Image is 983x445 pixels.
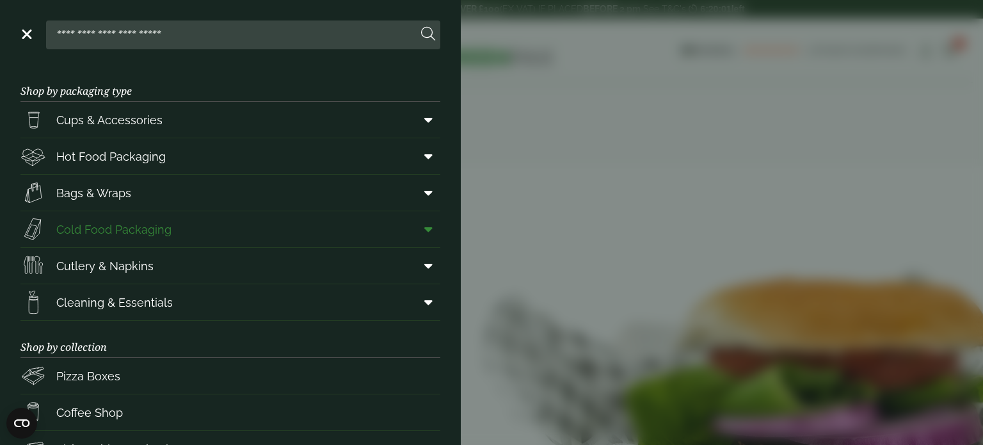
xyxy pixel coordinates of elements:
[20,289,46,315] img: open-wipe.svg
[20,102,440,138] a: Cups & Accessories
[20,248,440,284] a: Cutlery & Napkins
[20,216,46,242] img: Sandwich_box.svg
[20,363,46,389] img: Pizza_boxes.svg
[56,368,120,385] span: Pizza Boxes
[20,358,440,394] a: Pizza Boxes
[20,321,440,358] h3: Shop by collection
[56,404,123,421] span: Coffee Shop
[20,107,46,133] img: PintNhalf_cup.svg
[20,284,440,320] a: Cleaning & Essentials
[56,294,173,311] span: Cleaning & Essentials
[56,148,166,165] span: Hot Food Packaging
[56,184,131,202] span: Bags & Wraps
[20,180,46,206] img: Paper_carriers.svg
[20,400,46,425] img: HotDrink_paperCup.svg
[20,138,440,174] a: Hot Food Packaging
[20,175,440,211] a: Bags & Wraps
[56,221,172,238] span: Cold Food Packaging
[20,211,440,247] a: Cold Food Packaging
[20,394,440,430] a: Coffee Shop
[6,408,37,439] button: Open CMP widget
[20,253,46,279] img: Cutlery.svg
[56,111,163,129] span: Cups & Accessories
[56,257,154,275] span: Cutlery & Napkins
[20,143,46,169] img: Deli_box.svg
[20,65,440,102] h3: Shop by packaging type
